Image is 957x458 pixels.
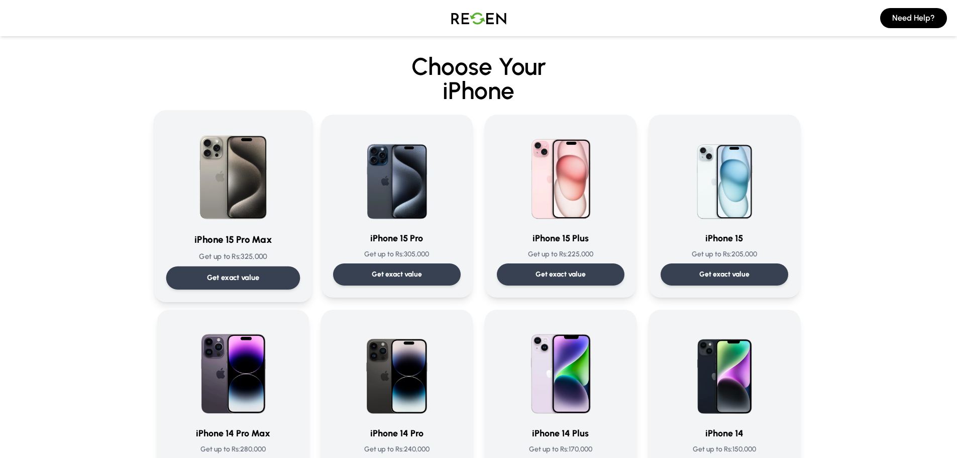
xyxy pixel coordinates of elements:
[497,426,624,440] h3: iPhone 14 Plus
[699,269,750,280] p: Get exact value
[169,444,297,454] p: Get up to Rs: 280,000
[661,249,788,259] p: Get up to Rs: 205,000
[185,322,281,418] img: iPhone 14 Pro Max
[536,269,586,280] p: Get exact value
[676,322,773,418] img: iPhone 14
[676,127,773,223] img: iPhone 15
[661,231,788,245] h3: iPhone 15
[512,322,609,418] img: iPhone 14 Plus
[206,272,259,283] p: Get exact value
[497,249,624,259] p: Get up to Rs: 225,000
[512,127,609,223] img: iPhone 15 Plus
[333,231,461,245] h3: iPhone 15 Pro
[661,426,788,440] h3: iPhone 14
[166,251,300,262] p: Get up to Rs: 325,000
[333,426,461,440] h3: iPhone 14 Pro
[497,444,624,454] p: Get up to Rs: 170,000
[333,249,461,259] p: Get up to Rs: 305,000
[166,233,300,247] h3: iPhone 15 Pro Max
[169,426,297,440] h3: iPhone 14 Pro Max
[444,4,514,32] img: Logo
[182,123,284,224] img: iPhone 15 Pro Max
[349,322,445,418] img: iPhone 14 Pro
[880,8,947,28] button: Need Help?
[497,231,624,245] h3: iPhone 15 Plus
[411,52,546,81] span: Choose Your
[349,127,445,223] img: iPhone 15 Pro
[372,269,422,280] p: Get exact value
[661,444,788,454] p: Get up to Rs: 150,000
[103,78,855,103] span: iPhone
[333,444,461,454] p: Get up to Rs: 240,000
